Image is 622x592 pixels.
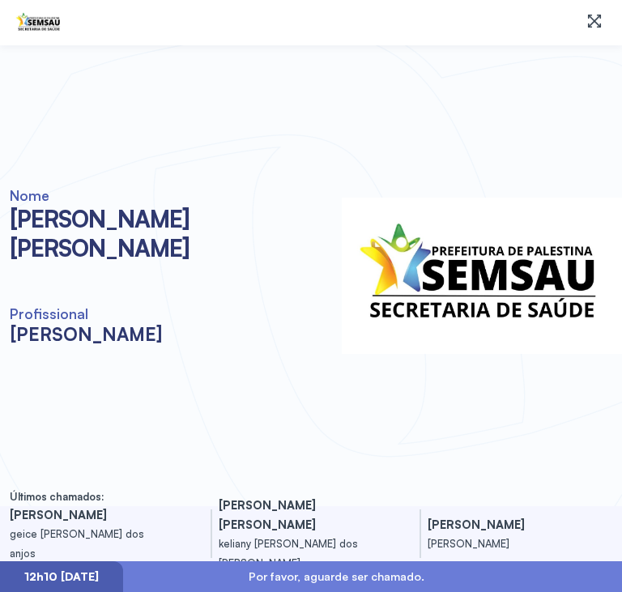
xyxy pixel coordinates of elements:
p: Últimos chamados: [10,490,104,503]
div: geice [PERSON_NAME] dos anjos [10,524,172,563]
h6: Profissional [10,305,335,322]
h3: [PERSON_NAME] [PERSON_NAME] [219,495,381,534]
h3: [PERSON_NAME] [10,505,172,524]
div: keliany [PERSON_NAME] dos [PERSON_NAME] [219,534,381,573]
img: Logotipo do estabelecimento [13,8,65,37]
h3: [PERSON_NAME] [428,514,590,534]
h6: Nome [10,186,335,204]
img: Imagem reservada para divulgação dentro do painel [342,198,622,354]
div: [PERSON_NAME] [428,534,590,553]
div: [PERSON_NAME] [PERSON_NAME] [10,204,335,262]
div: [PERSON_NAME] [10,322,335,345]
